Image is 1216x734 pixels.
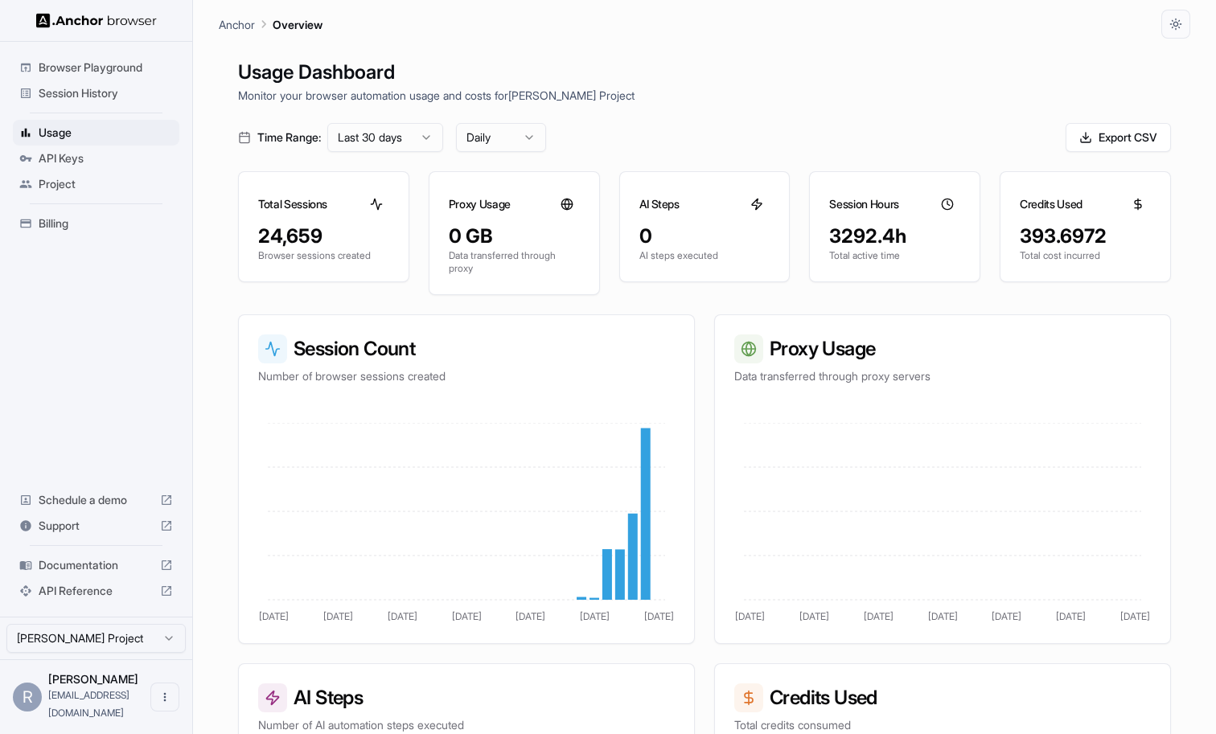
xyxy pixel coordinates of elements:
p: Anchor [219,16,255,33]
div: Usage [13,120,179,146]
p: Monitor your browser automation usage and costs for [PERSON_NAME] Project [238,87,1171,104]
tspan: [DATE] [1056,610,1086,622]
div: Browser Playground [13,55,179,80]
tspan: [DATE] [452,610,482,622]
span: Documentation [39,557,154,573]
div: 0 GB [449,223,580,249]
span: Session History [39,85,173,101]
nav: breadcrumb [219,15,322,33]
span: Browser Playground [39,59,173,76]
tspan: [DATE] [928,610,958,622]
tspan: [DATE] [864,610,894,622]
div: R [13,683,42,711]
h3: AI Steps [639,196,680,212]
div: 393.6972 [1020,223,1151,249]
h1: Usage Dashboard [238,58,1171,87]
span: Support [39,518,154,534]
tspan: [DATE] [799,610,829,622]
p: Total cost incurred [1020,249,1151,262]
div: Schedule a demo [13,487,179,513]
div: Project [13,171,179,197]
div: Documentation [13,552,179,578]
span: API Keys [39,150,173,166]
tspan: [DATE] [735,610,765,622]
h3: Proxy Usage [449,196,511,212]
p: Number of browser sessions created [258,368,675,384]
span: API Reference [39,583,154,599]
p: Data transferred through proxy [449,249,580,275]
div: 3292.4h [829,223,960,249]
span: Time Range: [257,129,321,146]
div: 0 [639,223,770,249]
h3: Proxy Usage [734,334,1151,363]
span: Project [39,176,173,192]
div: API Reference [13,578,179,604]
p: Overview [273,16,322,33]
h3: Session Count [258,334,675,363]
img: Anchor Logo [36,13,157,28]
button: Open menu [150,683,179,711]
tspan: [DATE] [516,610,545,622]
tspan: [DATE] [388,610,417,622]
p: Total active time [829,249,960,262]
div: Support [13,513,179,539]
div: Billing [13,211,179,236]
p: Total credits consumed [734,717,1151,733]
span: Billing [39,215,173,232]
h3: Credits Used [1020,196,1082,212]
tspan: [DATE] [323,610,353,622]
div: 24,659 [258,223,389,249]
span: Schedule a demo [39,492,154,508]
div: Session History [13,80,179,106]
div: API Keys [13,146,179,171]
h3: Credits Used [734,683,1151,712]
tspan: [DATE] [580,610,610,622]
span: Robert Farlow [48,672,138,686]
button: Export CSV [1066,123,1171,152]
p: Number of AI automation steps executed [258,717,675,733]
h3: Session Hours [829,196,898,212]
p: Data transferred through proxy servers [734,368,1151,384]
h3: Total Sessions [258,196,327,212]
p: Browser sessions created [258,249,389,262]
tspan: [DATE] [992,610,1021,622]
tspan: [DATE] [644,610,674,622]
span: Usage [39,125,173,141]
span: rob@plato.so [48,689,129,719]
tspan: [DATE] [259,610,289,622]
p: AI steps executed [639,249,770,262]
h3: AI Steps [258,683,675,712]
tspan: [DATE] [1120,610,1150,622]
